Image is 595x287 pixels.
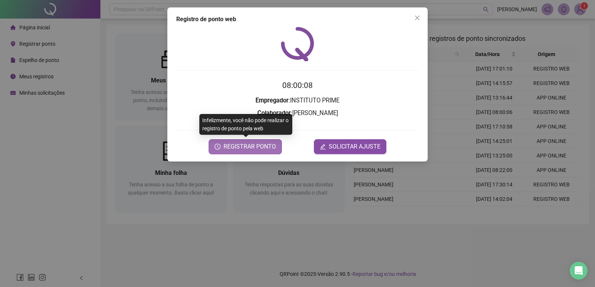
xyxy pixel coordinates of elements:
span: close [414,15,420,21]
div: Open Intercom Messenger [570,262,588,280]
h3: : [PERSON_NAME] [176,108,419,118]
h3: : INSTITUTO PRIME [176,96,419,105]
button: editSOLICITAR AJUSTE [314,139,386,154]
span: edit [320,144,326,150]
div: Infelizmente, você não pode realizar o registro de ponto pela web [199,114,292,135]
strong: Empregador [255,97,289,104]
div: Registro de ponto web [176,15,419,24]
time: 08:00:08 [282,81,313,90]
button: REGISTRAR PONTO [209,139,282,154]
span: SOLICITAR AJUSTE [329,142,380,151]
button: Close [411,12,423,24]
img: QRPoint [281,27,314,61]
strong: Colaborador [257,110,291,117]
span: clock-circle [215,144,221,150]
span: REGISTRAR PONTO [223,142,276,151]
